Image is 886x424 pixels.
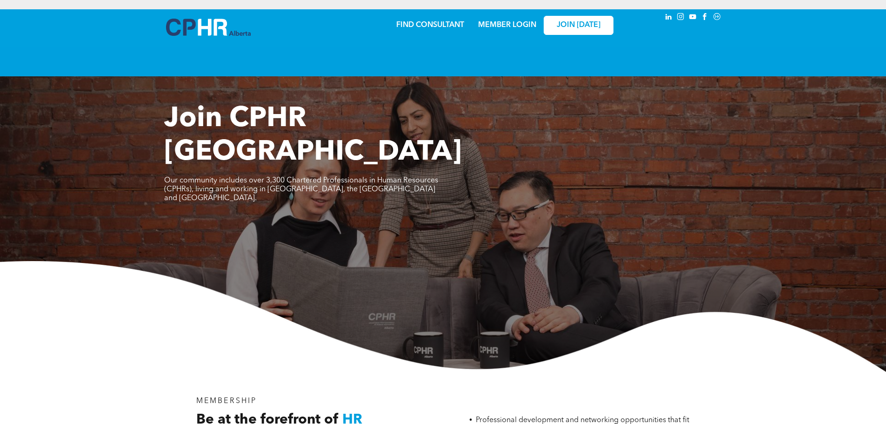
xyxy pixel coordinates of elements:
[676,12,686,24] a: instagram
[544,16,613,35] a: JOIN [DATE]
[700,12,710,24] a: facebook
[164,105,462,167] span: Join CPHR [GEOGRAPHIC_DATA]
[712,12,722,24] a: Social network
[688,12,698,24] a: youtube
[557,21,600,30] span: JOIN [DATE]
[478,21,536,29] a: MEMBER LOGIN
[664,12,674,24] a: linkedin
[164,177,438,202] span: Our community includes over 3,300 Chartered Professionals in Human Resources (CPHRs), living and ...
[196,397,257,405] span: MEMBERSHIP
[166,19,251,36] img: A blue and white logo for cp alberta
[396,21,464,29] a: FIND CONSULTANT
